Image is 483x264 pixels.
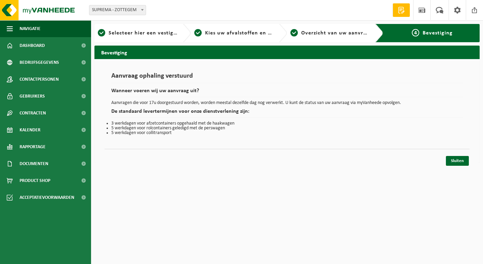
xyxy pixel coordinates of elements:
span: Navigatie [20,20,40,37]
span: 1 [98,29,105,36]
span: SUPREMA - ZOTTEGEM [89,5,146,15]
span: Bedrijfsgegevens [20,54,59,71]
span: Kalender [20,122,40,138]
span: Acceptatievoorwaarden [20,189,74,206]
span: Bevestiging [423,30,453,36]
a: 3Overzicht van uw aanvraag [290,29,370,37]
li: 3 werkdagen voor afzetcontainers opgehaald met de haakwagen [111,121,463,126]
h2: Wanneer voeren wij uw aanvraag uit? [111,88,463,97]
span: Selecteer hier een vestiging [109,30,181,36]
span: Contactpersonen [20,71,59,88]
span: 4 [412,29,419,36]
a: Sluiten [446,156,469,166]
span: 2 [194,29,202,36]
span: Rapportage [20,138,46,155]
li: 5 werkdagen voor collitransport [111,131,463,135]
span: Kies uw afvalstoffen en recipiënten [205,30,298,36]
span: Contracten [20,105,46,122]
h2: Bevestiging [94,46,480,59]
span: 3 [290,29,298,36]
span: Gebruikers [20,88,45,105]
span: Documenten [20,155,48,172]
h1: Aanvraag ophaling verstuurd [111,73,463,83]
a: 2Kies uw afvalstoffen en recipiënten [194,29,274,37]
p: Aanvragen die voor 17u doorgestuurd worden, worden meestal dezelfde dag nog verwerkt. U kunt de s... [111,101,463,105]
span: Dashboard [20,37,45,54]
h2: De standaard levertermijnen voor onze dienstverlening zijn: [111,109,463,118]
a: 1Selecteer hier een vestiging [98,29,177,37]
span: Overzicht van uw aanvraag [301,30,372,36]
span: Product Shop [20,172,50,189]
li: 5 werkdagen voor rolcontainers geledigd met de perswagen [111,126,463,131]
